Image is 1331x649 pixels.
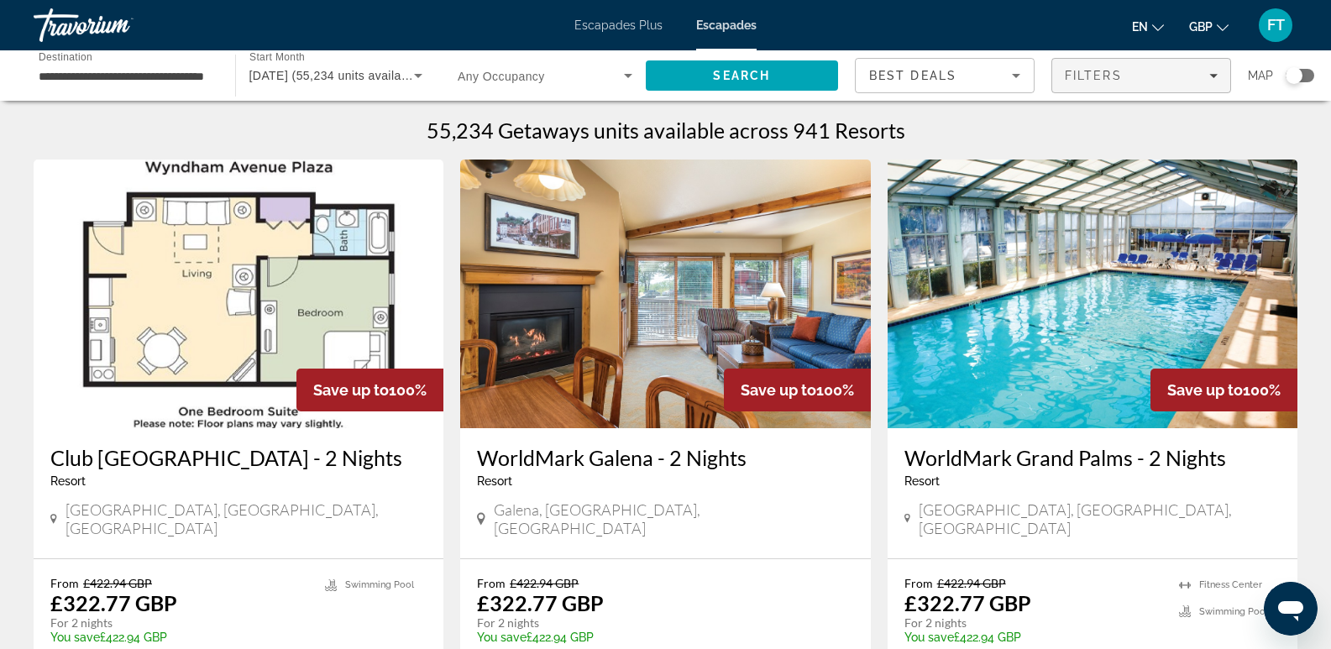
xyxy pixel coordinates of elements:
[904,474,940,488] span: Resort
[83,576,152,590] span: £422.94 GBP
[1065,69,1122,82] span: Filters
[477,615,836,631] p: For 2 nights
[904,631,1162,644] p: £422.94 GBP
[904,631,954,644] span: You save
[1167,381,1243,399] span: Save up to
[296,369,443,411] div: 100%
[39,51,92,62] span: Destination
[50,631,308,644] p: £422.94 GBP
[50,631,100,644] span: You save
[249,69,422,82] span: [DATE] (55,234 units available)
[477,590,604,615] p: £322.77 GBP
[313,381,389,399] span: Save up to
[937,576,1006,590] span: £422.94 GBP
[34,160,443,428] img: Club Wyndham Avenue Plaza - 2 Nights
[724,369,871,411] div: 100%
[869,65,1020,86] mat-select: Sort by
[1189,14,1229,39] button: Changer de devise
[1051,58,1231,93] button: Filters
[50,445,427,470] a: Club [GEOGRAPHIC_DATA] - 2 Nights
[1248,64,1273,87] span: Map
[249,52,305,63] span: Start Month
[34,3,202,47] a: Travorium
[510,576,579,590] span: £422.94 GBP
[1199,579,1262,590] span: Fitness Center
[1189,20,1213,34] font: GBP
[1199,606,1268,617] span: Swimming Pool
[869,69,956,82] span: Best Deals
[1132,14,1164,39] button: Changer de langue
[888,160,1297,428] img: WorldMark Grand Palms - 2 Nights
[50,474,86,488] span: Resort
[696,18,757,32] a: Escapades
[477,474,512,488] span: Resort
[741,381,816,399] span: Save up to
[1254,8,1297,43] button: Menu utilisateur
[458,70,545,83] span: Any Occupancy
[345,579,414,590] span: Swimming Pool
[477,631,527,644] span: You save
[646,60,839,91] button: Search
[494,500,853,537] span: Galena, [GEOGRAPHIC_DATA], [GEOGRAPHIC_DATA]
[919,500,1281,537] span: [GEOGRAPHIC_DATA], [GEOGRAPHIC_DATA], [GEOGRAPHIC_DATA]
[477,631,836,644] p: £422.94 GBP
[460,160,870,428] img: WorldMark Galena - 2 Nights
[904,576,933,590] span: From
[50,576,79,590] span: From
[50,615,308,631] p: For 2 nights
[477,576,506,590] span: From
[1264,582,1318,636] iframe: Bouton de lancement de la fenêtre de messagerie
[427,118,905,143] h1: 55,234 Getaways units available across 941 Resorts
[1150,369,1297,411] div: 100%
[66,500,427,537] span: [GEOGRAPHIC_DATA], [GEOGRAPHIC_DATA], [GEOGRAPHIC_DATA]
[477,445,853,470] a: WorldMark Galena - 2 Nights
[1132,20,1148,34] font: en
[713,69,770,82] span: Search
[904,615,1162,631] p: For 2 nights
[904,445,1281,470] a: WorldMark Grand Palms - 2 Nights
[1267,16,1285,34] font: FT
[574,18,663,32] a: Escapades Plus
[50,590,177,615] p: £322.77 GBP
[904,590,1031,615] p: £322.77 GBP
[39,66,213,86] input: Select destination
